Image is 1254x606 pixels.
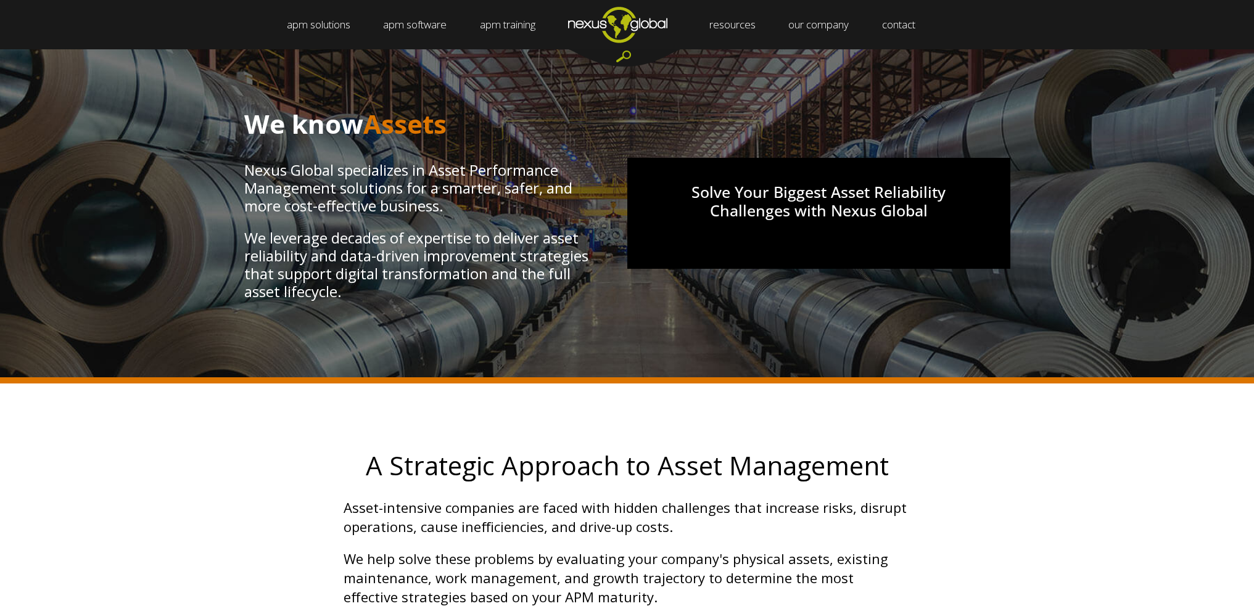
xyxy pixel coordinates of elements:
span: A Strategic Approach to Asset Management [366,448,889,483]
span: Assets [363,106,447,141]
h1: We know [244,111,590,137]
span: We help solve these problems by evaluating your company's physical assets, existing maintenance, ... [344,549,888,606]
span: Asset-intensive companies are faced with hidden challenges that increase risks, disrupt operation... [344,498,907,536]
p: We leverage decades of expertise to deliver asset reliability and data-driven improvement strateg... [244,229,590,300]
h3: Solve Your Biggest Asset Reliability Challenges with Nexus Global [664,182,973,238]
p: Nexus Global specializes in Asset Performance Management solutions for a smarter, safer, and more... [244,162,590,215]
